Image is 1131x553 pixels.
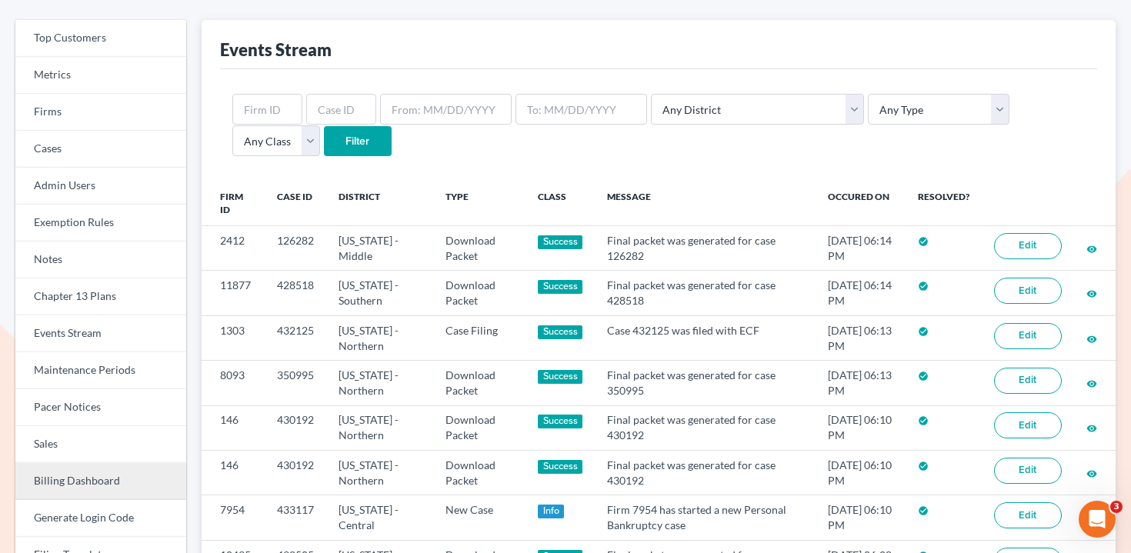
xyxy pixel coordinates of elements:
[1086,376,1097,389] a: visibility
[326,226,433,271] td: [US_STATE] - Middle
[433,405,525,450] td: Download Packet
[232,94,302,125] input: Firm ID
[1086,468,1097,479] i: visibility
[906,182,982,226] th: Resolved?
[15,131,186,168] a: Cases
[265,182,326,226] th: Case ID
[306,94,376,125] input: Case ID
[15,94,186,131] a: Firms
[433,271,525,315] td: Download Packet
[15,242,186,278] a: Notes
[595,315,816,360] td: Case 432125 was filed with ECF
[324,126,392,157] input: Filter
[1086,378,1097,389] i: visibility
[918,505,929,516] i: check_circle
[515,94,647,125] input: To: MM/DD/YYYY
[326,405,433,450] td: [US_STATE] - Northern
[994,278,1062,304] a: Edit
[595,451,816,495] td: Final packet was generated for case 430192
[918,415,929,426] i: check_circle
[1086,331,1097,345] a: visibility
[1086,244,1097,255] i: visibility
[265,361,326,405] td: 350995
[202,182,265,226] th: Firm ID
[918,371,929,381] i: check_circle
[525,182,595,226] th: Class
[326,182,433,226] th: District
[1086,286,1097,299] a: visibility
[1086,334,1097,345] i: visibility
[15,500,186,537] a: Generate Login Code
[326,315,433,360] td: [US_STATE] - Northern
[265,405,326,450] td: 430192
[202,405,265,450] td: 146
[994,323,1062,349] a: Edit
[816,361,906,405] td: [DATE] 06:13 PM
[816,451,906,495] td: [DATE] 06:10 PM
[220,38,332,61] div: Events Stream
[433,495,525,540] td: New Case
[15,168,186,205] a: Admin Users
[595,495,816,540] td: Firm 7954 has started a new Personal Bankruptcy case
[1086,466,1097,479] a: visibility
[816,182,906,226] th: Occured On
[595,271,816,315] td: Final packet was generated for case 428518
[380,94,512,125] input: From: MM/DD/YYYY
[816,495,906,540] td: [DATE] 06:10 PM
[595,405,816,450] td: Final packet was generated for case 430192
[538,370,582,384] div: Success
[15,352,186,389] a: Maintenance Periods
[918,281,929,291] i: check_circle
[816,226,906,271] td: [DATE] 06:14 PM
[265,271,326,315] td: 428518
[265,226,326,271] td: 126282
[538,325,582,339] div: Success
[15,57,186,94] a: Metrics
[538,415,582,428] div: Success
[15,20,186,57] a: Top Customers
[326,451,433,495] td: [US_STATE] - Northern
[1079,501,1116,538] iframe: Intercom live chat
[994,233,1062,259] a: Edit
[1086,423,1097,434] i: visibility
[595,226,816,271] td: Final packet was generated for case 126282
[595,361,816,405] td: Final packet was generated for case 350995
[433,226,525,271] td: Download Packet
[1110,501,1123,513] span: 3
[538,280,582,294] div: Success
[816,315,906,360] td: [DATE] 06:13 PM
[918,236,929,247] i: check_circle
[15,278,186,315] a: Chapter 13 Plans
[538,460,582,474] div: Success
[816,405,906,450] td: [DATE] 06:10 PM
[1086,421,1097,434] a: visibility
[265,315,326,360] td: 432125
[538,505,564,518] div: Info
[433,451,525,495] td: Download Packet
[202,361,265,405] td: 8093
[994,368,1062,394] a: Edit
[994,458,1062,484] a: Edit
[202,271,265,315] td: 11877
[202,451,265,495] td: 146
[15,315,186,352] a: Events Stream
[994,412,1062,438] a: Edit
[918,461,929,471] i: check_circle
[816,271,906,315] td: [DATE] 06:14 PM
[15,426,186,463] a: Sales
[326,495,433,540] td: [US_STATE] - Central
[1086,242,1097,255] a: visibility
[265,451,326,495] td: 430192
[15,463,186,500] a: Billing Dashboard
[15,205,186,242] a: Exemption Rules
[994,502,1062,528] a: Edit
[265,495,326,540] td: 433117
[595,182,816,226] th: Message
[538,235,582,249] div: Success
[202,315,265,360] td: 1303
[202,226,265,271] td: 2412
[326,361,433,405] td: [US_STATE] - Northern
[326,271,433,315] td: [US_STATE] - Southern
[433,361,525,405] td: Download Packet
[202,495,265,540] td: 7954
